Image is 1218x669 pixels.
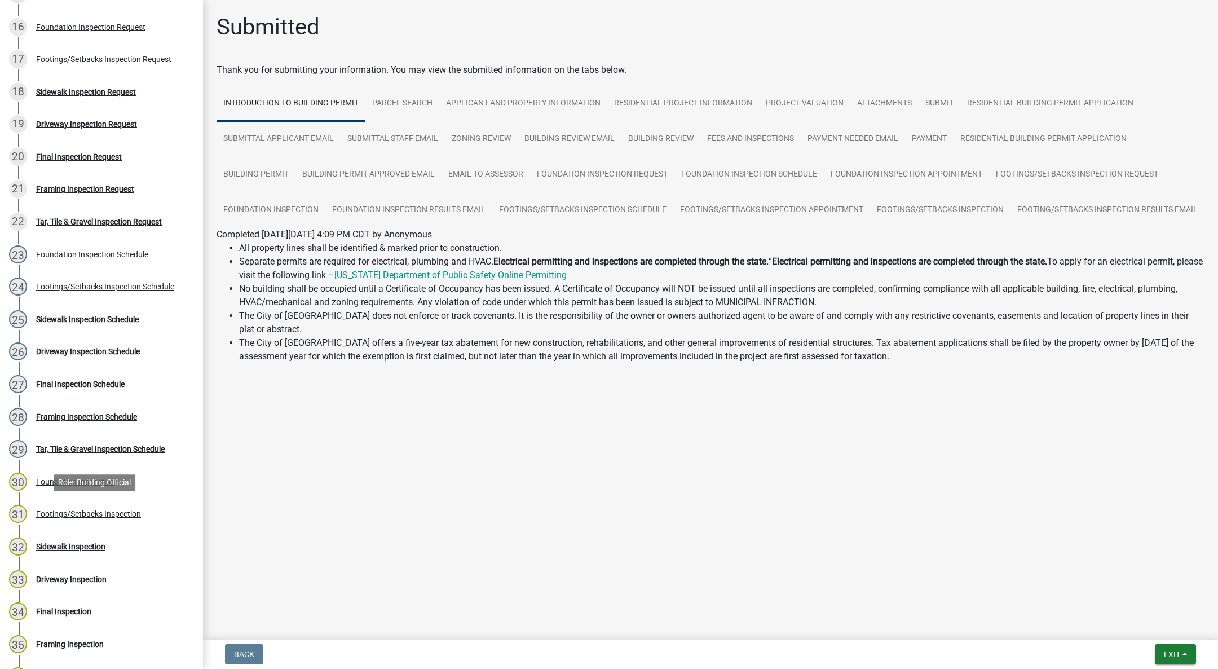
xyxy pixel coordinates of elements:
div: 35 [9,635,27,653]
div: 33 [9,570,27,588]
a: Introduction to Building Permit [217,86,365,122]
div: Sidewalk Inspection Request [36,88,136,96]
a: Building Review [621,121,700,157]
a: Project Valuation [759,86,850,122]
h1: Submitted [217,14,320,41]
div: Role: Building Official [54,474,135,491]
div: Foundation Inspection Schedule [36,250,148,258]
li: All property lines shall be identified & marked prior to construction. [239,241,1204,255]
a: Footing/Setbacks Inspection Results Email [1010,192,1204,228]
a: Parcel search [365,86,439,122]
a: Submittal Applicant Email [217,121,341,157]
div: 22 [9,213,27,231]
div: 26 [9,342,27,360]
a: Payment Needed Email [801,121,905,157]
a: Building Permit Approved Email [295,157,442,193]
div: Final Inspection [36,608,91,615]
div: 17 [9,50,27,68]
a: Attachments [850,86,919,122]
div: Driveway Inspection Schedule [36,347,140,355]
div: 20 [9,148,27,166]
span: Completed [DATE][DATE] 4:09 PM CDT by Anonymous [217,229,432,240]
a: Building Review Email [518,121,621,157]
span: Back [234,650,254,659]
strong: Electrical permitting and inspections are completed through the state. [493,256,769,267]
div: 31 [9,505,27,523]
button: Exit [1155,644,1196,664]
div: Framing Inspection Request [36,185,134,193]
a: Zoning Review [445,121,518,157]
div: Foundation Inspection Request [36,23,145,31]
div: 24 [9,278,27,296]
div: Tar, Tile & Gravel Inspection Request [36,218,162,226]
div: 19 [9,115,27,133]
div: 27 [9,375,27,393]
div: Final Inspection Schedule [36,380,125,388]
a: Foundation Inspection [217,192,325,228]
div: 28 [9,408,27,426]
a: [US_STATE] Department of Public Safety Online Permitting [334,270,567,280]
div: Sidewalk Inspection [36,543,105,551]
li: Separate permits are required for electrical, plumbing and HVAC. “ To apply for an electrical per... [239,255,1204,282]
div: Foundation Inspection [36,478,115,486]
a: Applicant and Property Information [439,86,607,122]
div: Final Inspection Request [36,153,122,161]
a: Submit [919,86,960,122]
a: Fees and Inspections [700,121,801,157]
a: Payment [905,121,954,157]
div: Sidewalk Inspection Schedule [36,315,139,323]
div: 34 [9,602,27,620]
div: Footings/Setbacks Inspection [36,510,141,518]
div: 30 [9,473,27,491]
a: Footings/setbacks Inspection Appointment [673,192,870,228]
a: Residential Building Permit Application [954,121,1133,157]
a: Foundation Inspection Request [530,157,674,193]
div: 18 [9,83,27,101]
div: Framing Inspection [36,640,104,648]
button: Back [225,644,263,664]
div: 23 [9,245,27,263]
div: 16 [9,18,27,36]
a: Footings/Setbacks Inspection Schedule [492,192,673,228]
span: Exit [1164,650,1180,659]
a: Building Permit [217,157,295,193]
a: Foundation Inspection Results Email [325,192,492,228]
a: Email to Assessor [442,157,530,193]
a: Foundation Inspection Appointment [824,157,989,193]
div: Footings/Setbacks Inspection Schedule [36,283,174,291]
a: Submittal Staff Email [341,121,445,157]
div: Thank you for submitting your information. You may view the submitted information on the tabs below. [217,63,1204,77]
div: 21 [9,180,27,198]
div: Tar, Tile & Gravel Inspection Schedule [36,445,165,453]
a: Residential Building Permit Application [960,86,1140,122]
strong: Electrical permitting and inspections are completed through the state. [772,256,1047,267]
div: Driveway Inspection Request [36,120,137,128]
div: Driveway Inspection [36,575,107,583]
a: Residential Project Information [607,86,759,122]
div: 29 [9,440,27,458]
div: Framing Inspection Schedule [36,413,137,421]
div: 25 [9,310,27,328]
li: The City of [GEOGRAPHIC_DATA] offers a five-year tax abatement for new construction, rehabilitati... [239,336,1204,363]
a: Footings/Setbacks Inspection Request [989,157,1165,193]
li: No building shall be occupied until a Certificate of Occupancy has been issued. A Certificate of ... [239,282,1204,309]
a: Footings/Setbacks Inspection [870,192,1010,228]
a: Foundation Inspection Schedule [674,157,824,193]
div: Footings/Setbacks Inspection Request [36,55,171,63]
div: 32 [9,538,27,556]
li: The City of [GEOGRAPHIC_DATA] does not enforce or track covenants. It is the responsibility of th... [239,309,1204,336]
